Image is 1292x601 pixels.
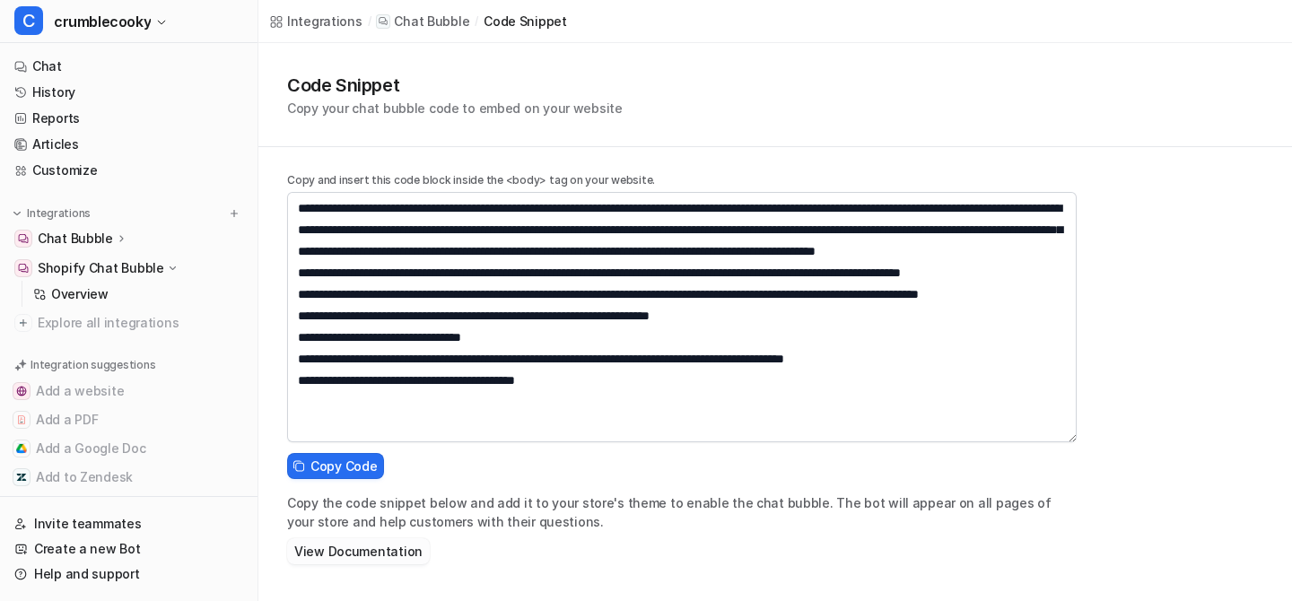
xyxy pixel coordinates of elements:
[287,493,1077,531] p: Copy the code snippet below and add it to your store's theme to enable the chat bubble. The bot w...
[7,562,250,587] a: Help and support
[38,230,113,248] p: Chat Bubble
[38,309,243,337] span: Explore all integrations
[269,12,362,30] a: Integrations
[7,310,250,335] a: Explore all integrations
[7,511,250,536] a: Invite teammates
[14,6,43,35] span: C
[228,207,240,220] img: menu_add.svg
[16,443,27,454] img: Add a Google Doc
[7,54,250,79] a: Chat
[475,13,478,30] span: /
[54,9,151,34] span: crumblecooky
[368,13,371,30] span: /
[51,285,109,303] p: Overview
[287,72,623,99] h1: Code Snippet
[7,434,250,463] button: Add a Google DocAdd a Google Doc
[26,282,250,307] a: Overview
[11,207,23,220] img: expand menu
[18,263,29,274] img: Shopify Chat Bubble
[14,314,32,332] img: explore all integrations
[484,12,567,30] a: code snippet
[7,205,96,222] button: Integrations
[7,536,250,562] a: Create a new Bot
[376,13,469,30] a: Chat Bubble
[7,405,250,434] button: Add a PDFAdd a PDF
[7,463,250,492] button: Add to ZendeskAdd to Zendesk
[287,172,1077,188] p: Copy and insert this code block inside the <body> tag on your website.
[38,259,164,277] p: Shopify Chat Bubble
[394,13,469,30] p: Chat Bubble
[287,453,384,479] button: Copy Code
[18,233,29,244] img: Chat Bubble
[287,12,362,30] div: Integrations
[287,538,430,564] button: View Documentation
[292,460,305,472] img: copy
[7,106,250,131] a: Reports
[27,206,91,221] p: Integrations
[7,80,250,105] a: History
[287,99,623,118] p: Copy your chat bubble code to embed on your website
[16,386,27,396] img: Add a website
[31,357,155,373] p: Integration suggestions
[7,158,250,183] a: Customize
[16,414,27,425] img: Add a PDF
[7,132,250,157] a: Articles
[310,457,377,475] span: Copy Code
[16,472,27,483] img: Add to Zendesk
[7,377,250,405] button: Add a websiteAdd a website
